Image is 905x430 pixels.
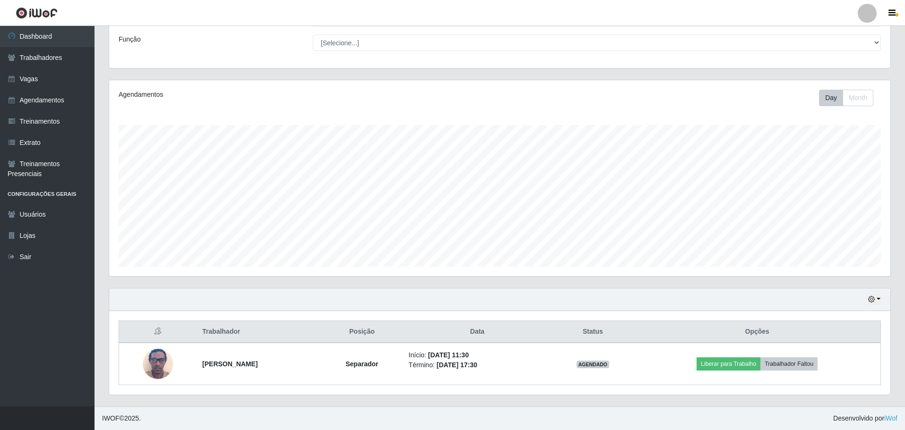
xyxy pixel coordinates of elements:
[321,321,403,343] th: Posição
[202,360,258,368] strong: [PERSON_NAME]
[119,90,428,100] div: Agendamentos
[843,90,873,106] button: Month
[697,357,760,371] button: Liberar para Trabalho
[409,360,546,370] li: Término:
[102,413,141,423] span: © 2025 .
[819,90,881,106] div: Toolbar with button groups
[634,321,880,343] th: Opções
[760,357,818,371] button: Trabalhador Faltou
[143,344,173,384] img: 1747233216515.jpeg
[428,351,469,359] time: [DATE] 11:30
[577,361,610,368] span: AGENDADO
[819,90,843,106] button: Day
[119,34,141,44] label: Função
[437,361,477,369] time: [DATE] 17:30
[884,414,897,422] a: iWof
[102,414,120,422] span: IWOF
[819,90,873,106] div: First group
[16,7,58,19] img: CoreUI Logo
[833,413,897,423] span: Desenvolvido por
[345,360,378,368] strong: Separador
[197,321,321,343] th: Trabalhador
[403,321,552,343] th: Data
[409,350,546,360] li: Início:
[552,321,634,343] th: Status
